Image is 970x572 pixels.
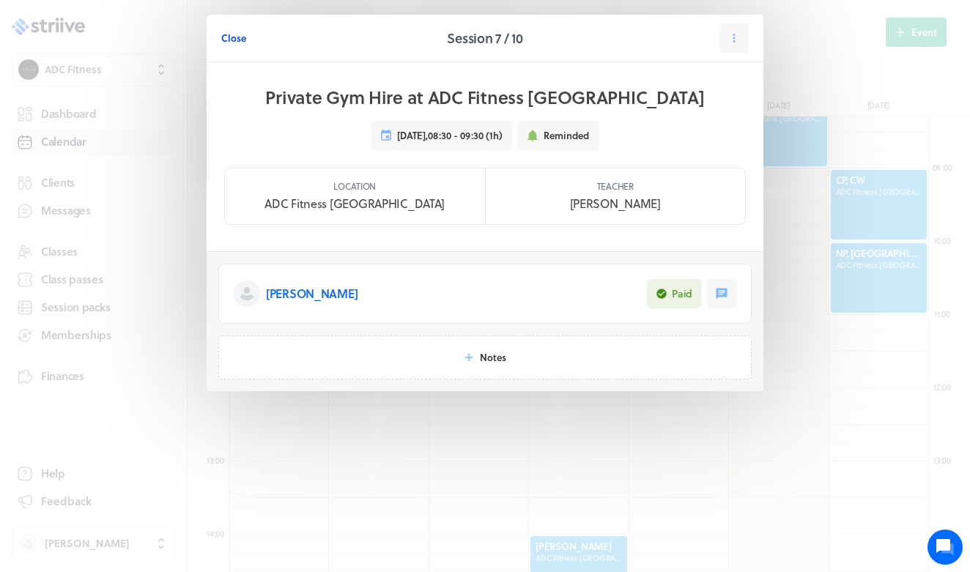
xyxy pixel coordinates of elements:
p: [PERSON_NAME] [570,195,661,212]
button: [DATE],08:30 - 09:30 (1h) [371,121,512,150]
button: Notes [218,335,752,379]
h2: Session 7 / 10 [447,28,522,48]
p: Location [333,180,376,192]
h1: Private Gym Hire at ADC Fitness [GEOGRAPHIC_DATA] [265,86,704,109]
h1: Hi [PERSON_NAME] [22,71,271,94]
iframe: gist-messenger-bubble-iframe [928,530,963,565]
button: New conversation [23,171,270,200]
div: Paid [672,286,692,301]
span: New conversation [95,179,176,191]
button: Reminded [518,121,599,150]
p: Find an answer quickly [20,228,273,245]
span: Notes [480,351,506,364]
button: Close [221,23,246,53]
span: Reminded [544,129,589,142]
p: Teacher [597,180,634,192]
span: Close [221,31,246,45]
p: [PERSON_NAME] [266,285,358,302]
h2: We're here to help. Ask us anything! [22,97,271,144]
input: Search articles [42,252,262,281]
p: ADC Fitness [GEOGRAPHIC_DATA] [264,195,445,212]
